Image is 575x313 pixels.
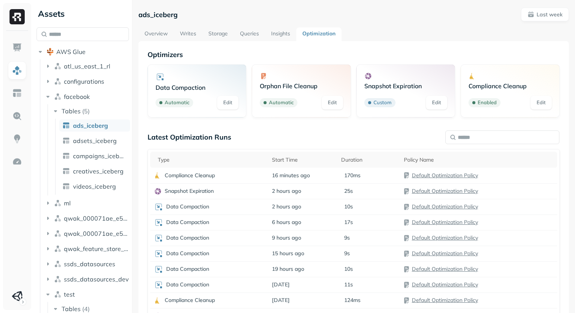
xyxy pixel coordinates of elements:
[404,156,553,164] div: Policy Name
[44,197,129,209] button: ml
[10,9,25,24] img: Ryft
[12,88,22,98] img: Asset Explorer
[37,46,129,58] button: AWS Glue
[217,96,238,110] a: Edit
[73,137,117,145] span: adsets_iceberg
[64,260,115,268] span: ssds_datasources
[44,288,129,300] button: test
[148,133,231,141] p: Latest Optimization Runs
[54,78,62,85] img: namespace
[272,203,301,210] span: 2 hours ago
[269,99,294,106] p: Automatic
[412,203,478,210] a: Default Optimization Policy
[54,199,62,207] img: namespace
[138,27,174,41] a: Overview
[234,27,265,41] a: Queries
[62,152,70,160] img: table
[344,281,353,288] p: 11s
[54,230,62,237] img: namespace
[12,43,22,52] img: Dashboard
[272,265,304,273] span: 19 hours ago
[59,119,130,132] a: ads_iceberg
[44,212,129,224] button: qwak_000071ae_e5f6_4c5f_97ab_2b533d00d294_analytics_data
[265,27,296,41] a: Insights
[272,234,301,242] span: 9 hours ago
[59,135,130,147] a: adsets_iceberg
[62,305,81,313] span: Tables
[44,273,129,285] button: ssds_datasources_dev
[37,8,129,20] div: Assets
[44,258,129,270] button: ssds_datasources
[412,281,478,288] a: Default Optimization Policy
[322,96,343,110] a: Edit
[64,275,129,283] span: ssds_datasources_dev
[344,172,361,179] p: 170ms
[412,297,478,303] a: Default Optimization Policy
[412,172,478,179] a: Default Optimization Policy
[64,199,71,207] span: ml
[62,167,70,175] img: table
[46,48,54,56] img: root
[54,291,62,298] img: namespace
[44,243,129,255] button: qwak_feature_store_000071ae_e5f6_4c5f_97ab_2b533d00d294
[165,99,189,106] p: Automatic
[54,214,62,222] img: namespace
[341,156,396,164] div: Duration
[62,137,70,145] img: table
[156,84,239,91] p: Data Compaction
[272,187,301,195] span: 2 hours ago
[64,93,90,100] span: facebook
[54,93,62,100] img: namespace
[82,305,90,313] p: ( 4 )
[166,234,209,242] p: Data Compaction
[73,183,116,190] span: videos_iceberg
[56,48,86,56] span: AWS Glue
[12,134,22,144] img: Insights
[54,260,62,268] img: namespace
[364,82,448,90] p: Snapshot Expiration
[54,275,62,283] img: namespace
[44,60,129,72] button: atl_us_east_1_rl
[412,250,478,257] a: Default Optimization Policy
[344,219,353,226] p: 17s
[537,11,562,18] p: Last week
[82,107,90,115] p: ( 5 )
[202,27,234,41] a: Storage
[62,107,81,115] span: Tables
[59,150,130,162] a: campaigns_iceberg
[344,297,361,304] p: 124ms
[272,281,290,288] span: [DATE]
[165,187,214,195] p: Snapshot Expiration
[469,82,552,90] p: Compliance Cleanup
[12,291,22,302] img: Unity
[59,165,130,177] a: creatives_iceberg
[54,245,62,253] img: namespace
[59,180,130,192] a: videos_iceberg
[64,245,129,253] span: qwak_feature_store_000071ae_e5f6_4c5f_97ab_2b533d00d294
[73,167,124,175] span: creatives_iceberg
[54,62,62,70] img: namespace
[12,111,22,121] img: Query Explorer
[344,187,353,195] p: 25s
[373,99,392,106] p: Custom
[174,27,202,41] a: Writes
[166,265,209,273] p: Data Compaction
[272,297,290,304] span: [DATE]
[12,157,22,167] img: Optimization
[138,10,178,19] p: ads_iceberg
[166,250,209,257] p: Data Compaction
[260,82,343,90] p: Orphan File Cleanup
[64,291,75,298] span: test
[272,250,304,257] span: 15 hours ago
[531,96,552,110] a: Edit
[412,187,478,194] a: Default Optimization Policy
[296,27,342,41] a: Optimization
[478,99,497,106] p: Enabled
[166,203,209,210] p: Data Compaction
[64,214,129,222] span: qwak_000071ae_e5f6_4c5f_97ab_2b533d00d294_analytics_data
[73,122,108,129] span: ads_iceberg
[62,122,70,129] img: table
[44,227,129,240] button: qwak_000071ae_e5f6_4c5f_97ab_2b533d00d294_analytics_data_view
[64,78,104,85] span: configurations
[412,265,478,272] a: Default Optimization Policy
